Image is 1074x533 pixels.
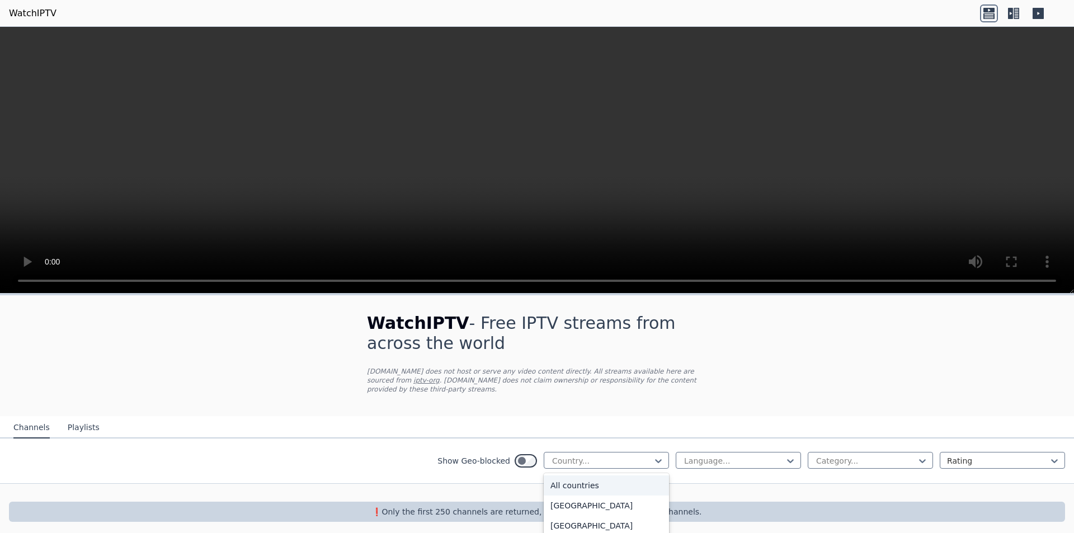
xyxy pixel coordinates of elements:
[13,417,50,438] button: Channels
[367,313,707,353] h1: - Free IPTV streams from across the world
[544,496,669,516] div: [GEOGRAPHIC_DATA]
[367,313,469,333] span: WatchIPTV
[544,475,669,496] div: All countries
[9,7,56,20] a: WatchIPTV
[413,376,440,384] a: iptv-org
[437,455,510,466] label: Show Geo-blocked
[367,367,707,394] p: [DOMAIN_NAME] does not host or serve any video content directly. All streams available here are s...
[13,506,1061,517] p: ❗️Only the first 250 channels are returned, use the filters to narrow down channels.
[68,417,100,438] button: Playlists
